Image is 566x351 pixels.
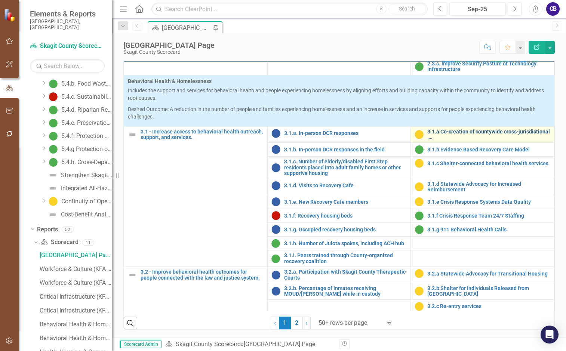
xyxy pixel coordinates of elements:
a: 3.1.g 911 Behavioral Health Calls [427,227,550,233]
a: 3.2.b. Percentage of inmates receiving MOUD/[PERSON_NAME] while in custody [284,286,407,297]
img: Not Defined [48,171,57,180]
div: 5.4.g Protection of Water Quality [61,146,112,153]
span: ‹ [274,319,276,326]
td: Double-Click to Edit Right Click for Context Menu [411,223,554,237]
a: Reports [37,225,58,234]
div: 5.4.c. Sustainability Integration [61,93,112,100]
span: Behavioral Health & Homelessness [128,77,550,85]
a: 3.2.a Statewide Advocacy for Transitional Housing [427,271,550,277]
a: 3.2.a. Participation with Skagit County Therapeutic Courts [284,269,407,281]
a: 3.1.g. Occupied recovery housing beds [284,227,407,233]
td: Double-Click to Edit Right Click for Context Menu [124,126,268,267]
img: Caution [415,302,424,311]
span: Elements & Reports [30,9,105,18]
a: Workforce & Culture (KFA 1) Measure Dashboard [38,263,112,275]
button: Sep-25 [449,2,506,16]
div: Critical Infrastructure (KFA 2) Measure Dashboard [40,293,112,300]
img: On Target [49,105,58,114]
div: [GEOGRAPHIC_DATA] Page [40,252,112,259]
img: Below Plan [49,92,58,101]
a: 5.4.c. Sustainability Integration [47,91,112,103]
td: Double-Click to Edit Right Click for Context Menu [411,195,554,209]
a: 3.2.c Re-entry services [427,304,550,309]
div: [GEOGRAPHIC_DATA] Page [123,41,215,49]
a: 2 [291,317,303,329]
div: Sep-25 [452,5,503,14]
td: Double-Click to Edit Right Click for Context Menu [411,283,554,299]
a: Strengthen Skagit County's Resilience to Disasters and Emergencies [46,169,112,181]
div: Integrated All-Hazard Risk Reduction and Response [61,185,112,192]
img: Not Defined [128,130,137,139]
a: 3.1.e. New Recovery Cafe members [284,199,407,205]
a: 3.1.e Crisis Response Systems Data Quality [427,199,550,205]
img: On Target [415,145,424,154]
a: 5.4.g Protection of Water Quality [47,143,112,155]
td: Double-Click to Edit Right Click for Context Menu [411,179,554,195]
div: 5.4.e. Preservation of Natural Resource Lands [61,120,112,126]
a: Behavioral Health & Homelessness (KFA 3) Initiative Dashboard [38,332,112,344]
td: Double-Click to Edit Right Click for Context Menu [411,209,554,223]
td: Double-Click to Edit Right Click for Context Menu [267,143,411,157]
input: Search ClearPoint... [151,3,428,16]
td: Double-Click to Edit Right Click for Context Menu [267,283,411,299]
img: Caution [415,159,424,168]
img: Not Defined [128,271,137,280]
div: Strengthen Skagit County's Resilience to Disasters and Emergencies [61,172,112,179]
img: On Target [415,211,424,220]
img: Caution [415,269,424,278]
div: Critical Infrastructure (KFA 2) Initiative Dashboard [40,307,112,314]
a: Critical Infrastructure (KFA 2) Measure Dashboard [38,291,112,303]
span: Scorecard Admin [120,341,162,348]
img: No Information [271,197,280,206]
td: Double-Click to Edit Right Click for Context Menu [411,267,554,283]
td: Double-Click to Edit Right Click for Context Menu [267,267,411,283]
a: [GEOGRAPHIC_DATA] Page [38,249,112,261]
div: CB [546,2,560,16]
div: 5.4.b. Food Waste Prevention [61,80,112,87]
a: 5.4.d. Riparian Restoration [47,104,112,116]
div: Behavioral Health & Homelessness (KFA 3) Initiative Dashboard [40,335,112,342]
a: Continuity of Operations Plans [47,195,112,207]
a: Workforce & Culture (KFA 1) Initiative Dashboard [38,277,112,289]
img: No Information [271,129,280,138]
td: Double-Click to Edit Right Click for Context Menu [411,299,554,313]
img: Caution [49,197,58,206]
a: 3.1.h. Number of Julota spokes, including ACH hub [284,241,407,246]
a: 3.2 - Improve behavioral health outcomes for people connected with the law and justice system. [141,269,264,281]
div: Continuity of Operations Plans [61,198,112,205]
img: No Information [271,225,280,234]
a: 3.1.d. Visits to Recovery Cafe [284,183,407,188]
img: No Information [271,287,280,296]
td: Double-Click to Edit Right Click for Context Menu [267,250,411,267]
td: Double-Click to Edit Right Click for Context Menu [124,267,268,341]
td: Double-Click to Edit Right Click for Context Menu [411,58,554,75]
img: Not Defined [48,210,57,219]
img: Not Defined [48,184,57,193]
a: 3.1.d Statewide Advocacy for Increased Reimbursement [427,181,550,193]
a: 3.1.a. In-person DCR responses [284,130,407,136]
td: Double-Click to Edit Right Click for Context Menu [267,223,411,237]
img: No Information [271,163,280,172]
div: Cost-Benefit Analysis on Office Reconfigurations [61,211,112,218]
img: On Target [415,62,424,71]
a: 3.1.f. Recovery housing beds [284,213,407,219]
div: [GEOGRAPHIC_DATA] Page [244,341,315,348]
div: Workforce & Culture (KFA 1) Initiative Dashboard [40,280,112,286]
div: Workforce & Culture (KFA 1) Measure Dashboard [40,266,112,273]
td: Double-Click to Edit Right Click for Context Menu [267,237,411,250]
img: No Information [271,271,280,280]
td: Double-Click to Edit Right Click for Context Menu [267,195,411,209]
div: Skagit County Scorecard [123,49,215,55]
td: Double-Click to Edit Right Click for Context Menu [411,126,554,143]
td: Double-Click to Edit Right Click for Context Menu [411,143,554,157]
img: On Target [49,132,58,141]
img: Caution [415,197,424,206]
td: Double-Click to Edit Right Click for Context Menu [267,179,411,195]
div: 5.4.f. Protection of Critical Areas [61,133,112,139]
img: ClearPoint Strategy [4,9,17,22]
div: Open Intercom Messenger [541,326,559,344]
a: 5.4.f. Protection of Critical Areas [47,130,112,142]
td: Double-Click to Edit Right Click for Context Menu [411,157,554,179]
td: Double-Click to Edit Right Click for Context Menu [267,209,411,223]
p: Desired Outcome: A reduction in the number of people and families experiencing homelessness and a... [128,105,550,120]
